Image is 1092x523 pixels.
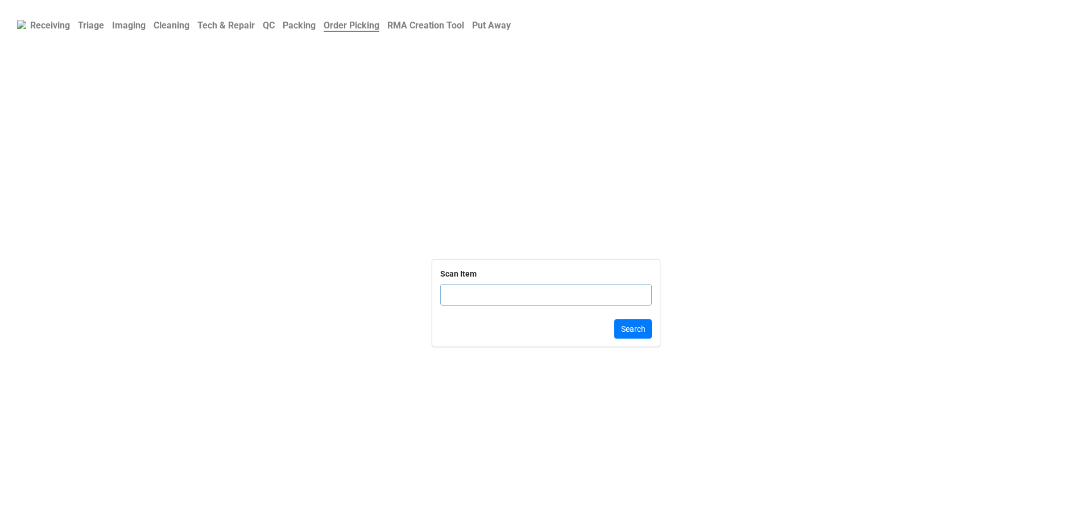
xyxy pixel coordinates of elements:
b: Put Away [472,20,511,31]
a: Cleaning [150,14,193,36]
b: Receiving [30,20,70,31]
b: Tech & Repair [197,20,255,31]
div: Scan Item [440,267,477,280]
a: Imaging [108,14,150,36]
a: Order Picking [320,14,383,36]
a: Packing [279,14,320,36]
a: Receiving [26,14,74,36]
b: Imaging [112,20,146,31]
b: QC [263,20,275,31]
b: Cleaning [154,20,189,31]
img: RexiLogo.png [17,20,26,29]
a: Triage [74,14,108,36]
button: Search [614,319,652,339]
a: Tech & Repair [193,14,259,36]
a: QC [259,14,279,36]
b: Packing [283,20,316,31]
a: Put Away [468,14,515,36]
b: Triage [78,20,104,31]
a: RMA Creation Tool [383,14,468,36]
b: RMA Creation Tool [387,20,464,31]
b: Order Picking [324,20,379,32]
